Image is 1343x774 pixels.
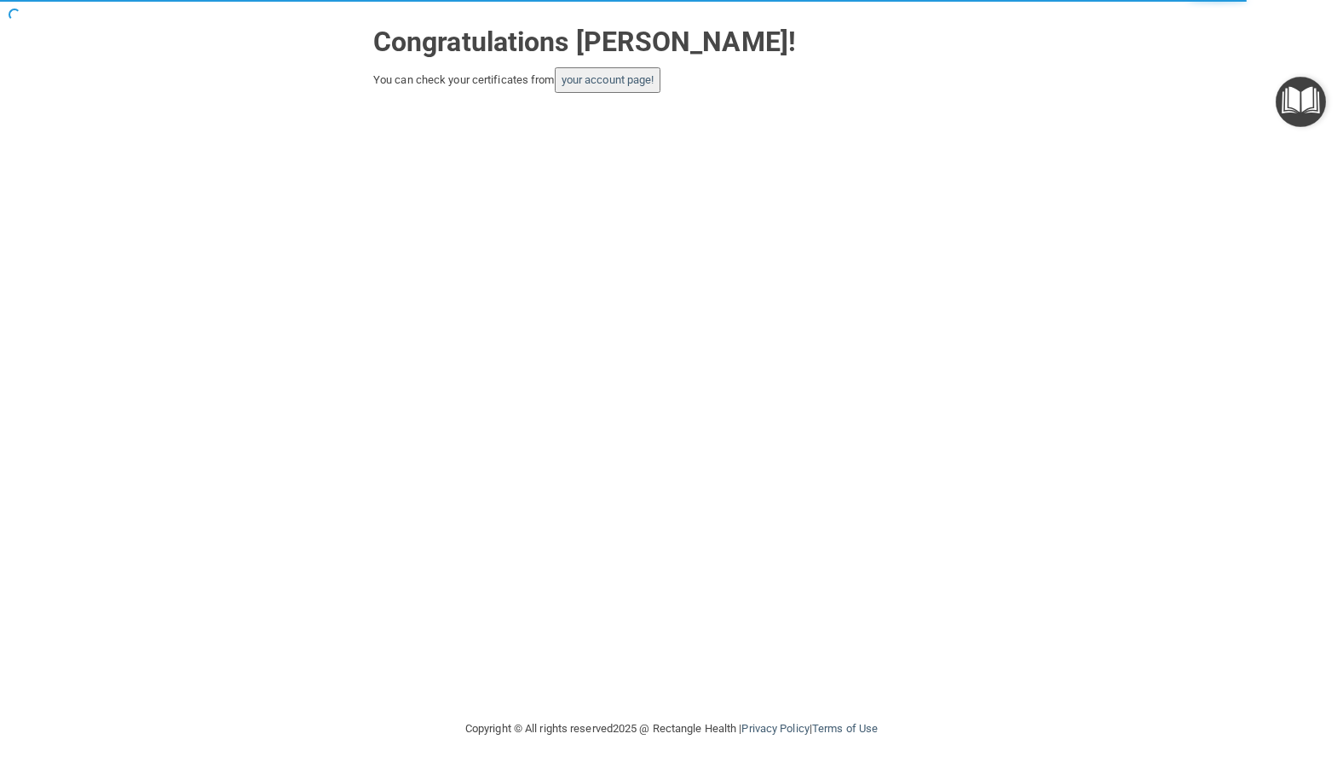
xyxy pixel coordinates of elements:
[360,702,983,756] div: Copyright © All rights reserved 2025 @ Rectangle Health | |
[373,26,796,58] strong: Congratulations [PERSON_NAME]!
[741,722,809,735] a: Privacy Policy
[1276,77,1326,127] button: Open Resource Center
[373,67,970,93] div: You can check your certificates from
[562,73,654,86] a: your account page!
[555,67,661,93] button: your account page!
[812,722,878,735] a: Terms of Use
